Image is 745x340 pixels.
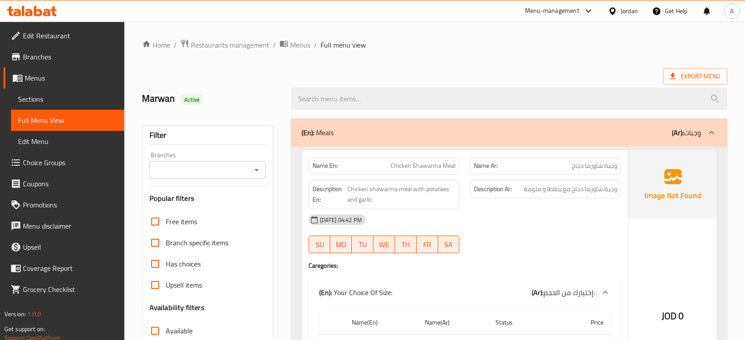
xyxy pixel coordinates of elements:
[562,310,611,335] th: Price
[572,161,617,170] span: وجبة شاورما دجاج
[474,184,512,195] strong: Description Ar:
[672,126,684,139] b: (Ar):
[320,40,366,50] span: Full menu view
[279,39,310,51] a: Menus
[23,263,117,273] span: Coverage Report
[250,164,263,176] button: Open
[18,94,117,104] span: Sections
[352,236,373,253] button: TU
[330,236,352,253] button: MO
[438,236,460,253] button: SA
[181,94,204,105] div: Active
[629,150,717,219] img: Ae5nvW7+0k+MAAAAAElFTkSuQmCC
[313,184,346,205] strong: Description En:
[313,238,327,251] span: SU
[395,236,417,253] button: TH
[23,284,117,295] span: Grocery Checklist
[23,221,117,231] span: Menu disclaimer
[11,110,124,131] a: Full Menu View
[355,238,370,251] span: TU
[142,40,170,50] a: Home
[11,131,124,152] a: Edit Menu
[442,238,456,251] span: SA
[142,92,280,105] h2: Marwan
[166,216,197,227] span: Free items
[23,242,117,252] span: Upsell
[347,184,455,205] span: Chicken shawarma meal with potatoes and garlic
[23,52,117,62] span: Branches
[678,307,684,325] span: 0
[180,39,269,51] a: Restaurants management
[4,237,124,258] a: Upsell
[417,236,438,253] button: FR
[377,238,391,251] span: WE
[4,279,124,300] a: Grocery Checklist
[27,308,41,320] span: 1.0.0
[524,184,617,195] span: وجبة شاورما دجاج مع بطاطا و مثومة
[181,96,204,104] span: Active
[4,215,124,237] a: Menu disclaimer
[391,161,455,170] span: Chicken Shawarma Meal
[23,157,117,168] span: Choice Groups
[334,238,348,251] span: MO
[290,40,310,50] span: Menus
[662,307,677,325] span: JOD
[4,25,124,46] a: Edit Restaurant
[4,323,45,335] span: Get support on:
[166,325,193,336] span: Available
[672,127,701,138] p: وجبات
[488,310,562,335] th: Status
[309,261,621,270] h4: Caregories:
[544,286,595,299] span: إختيارك من الحجم:
[174,40,177,50] li: /
[149,303,205,313] h3: Availability filters
[319,286,332,299] b: (En):
[309,278,621,307] div: (En): Your Choice Of Size:(Ar):إختيارك من الحجم:
[149,193,266,203] h3: Popular filters
[166,259,201,269] span: Has choices
[670,71,720,82] span: Export Menu
[663,68,727,85] span: Export Menu
[317,216,365,224] span: [DATE] 04:42 PM
[474,161,498,170] strong: Name Ar:
[314,40,317,50] li: /
[345,310,418,335] th: Name(En)
[309,236,331,253] button: SU
[291,88,727,110] input: search
[621,6,638,16] div: Jordan
[23,30,117,41] span: Edit Restaurant
[18,115,117,126] span: Full Menu View
[525,6,579,16] div: Menu-management
[273,40,276,50] li: /
[166,280,202,290] span: Upsell items
[4,173,124,194] a: Coupons
[291,118,727,147] div: (En): Meals(Ar):وجبات
[373,236,395,253] button: WE
[23,200,117,210] span: Promotions
[4,67,124,89] a: Menus
[23,178,117,189] span: Coupons
[4,194,124,215] a: Promotions
[142,39,727,51] nav: breadcrumb
[4,258,124,279] a: Coverage Report
[302,127,334,138] p: Meals
[302,126,314,139] b: (En):
[319,287,392,298] p: Your Choice Of Size:
[4,46,124,67] a: Branches
[532,286,544,299] b: (Ar):
[11,89,124,110] a: Sections
[730,6,734,16] span: A
[25,73,117,83] span: Menus
[420,238,435,251] span: FR
[313,161,338,170] strong: Name En:
[191,40,269,50] span: Restaurants management
[399,238,413,251] span: TH
[4,308,26,320] span: Version:
[18,136,117,147] span: Edit Menu
[418,310,488,335] th: Name(Ar)
[166,237,228,248] span: Branch specific items
[4,152,124,173] a: Choice Groups
[149,126,266,145] div: Filter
